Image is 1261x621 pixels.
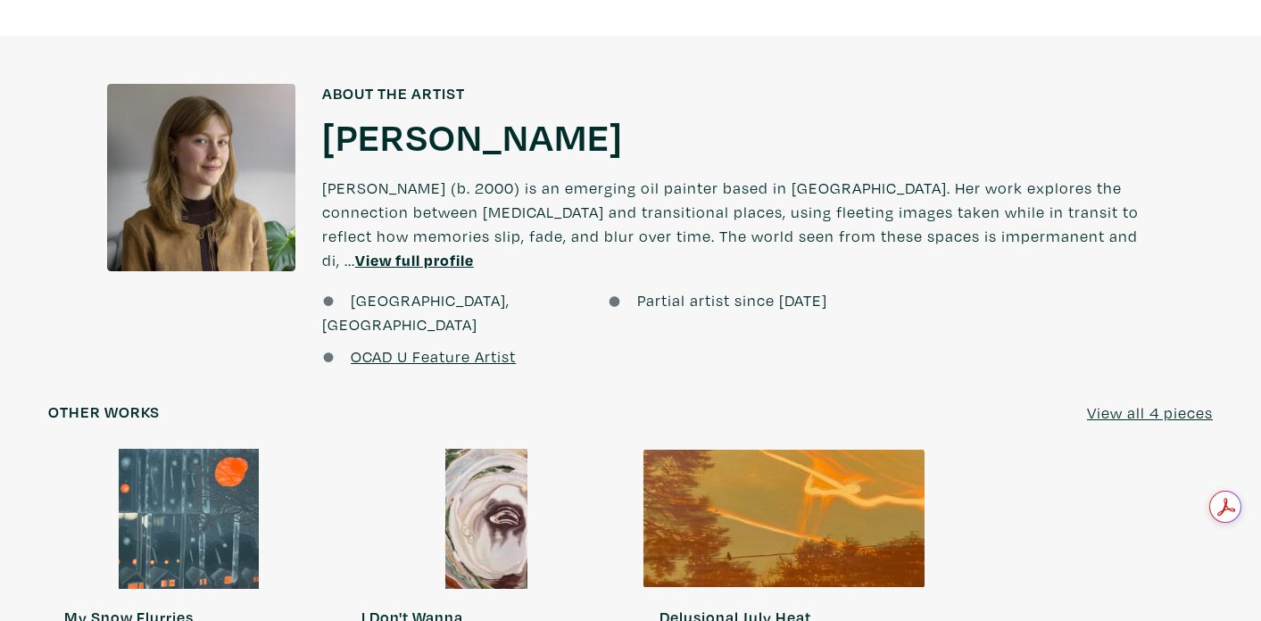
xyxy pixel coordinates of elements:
[351,346,516,367] a: OCAD U Feature Artist
[322,290,510,335] span: [GEOGRAPHIC_DATA], [GEOGRAPHIC_DATA]
[322,112,623,160] a: [PERSON_NAME]
[355,250,474,270] a: View full profile
[637,290,827,310] span: Partial artist since [DATE]
[1087,401,1213,425] a: View all 4 pieces
[322,84,1154,103] h6: About the artist
[1087,402,1213,423] u: View all 4 pieces
[48,402,160,422] h6: Other works
[322,160,1154,288] p: [PERSON_NAME] (b. 2000) is an emerging oil painter based in [GEOGRAPHIC_DATA]. Her work explores ...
